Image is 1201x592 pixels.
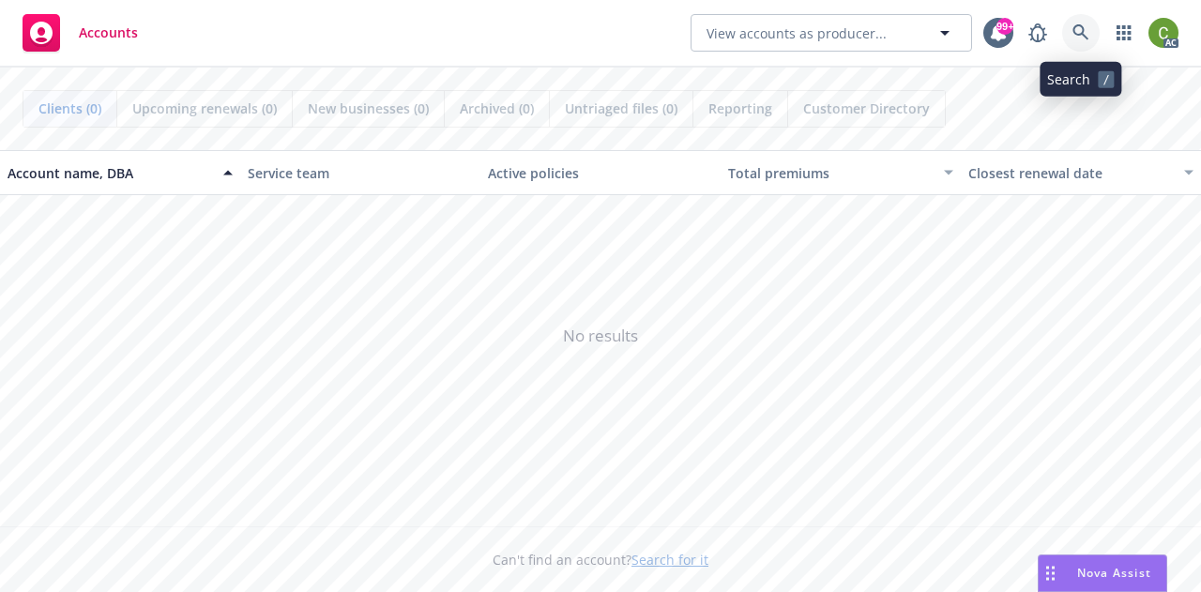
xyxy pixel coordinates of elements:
[708,99,772,118] span: Reporting
[1019,14,1057,52] a: Report a Bug
[240,150,480,195] button: Service team
[1077,565,1151,581] span: Nova Assist
[691,14,972,52] button: View accounts as producer...
[565,99,677,118] span: Untriaged files (0)
[8,163,212,183] div: Account name, DBA
[132,99,277,118] span: Upcoming renewals (0)
[968,163,1173,183] div: Closest renewal date
[996,18,1013,35] div: 99+
[721,150,961,195] button: Total premiums
[728,163,933,183] div: Total premiums
[961,150,1201,195] button: Closest renewal date
[493,550,708,569] span: Can't find an account?
[707,23,887,43] span: View accounts as producer...
[38,99,101,118] span: Clients (0)
[1039,555,1062,591] div: Drag to move
[1062,14,1100,52] a: Search
[460,99,534,118] span: Archived (0)
[631,551,708,569] a: Search for it
[480,150,721,195] button: Active policies
[15,7,145,59] a: Accounts
[1105,14,1143,52] a: Switch app
[803,99,930,118] span: Customer Directory
[488,163,713,183] div: Active policies
[308,99,429,118] span: New businesses (0)
[79,25,138,40] span: Accounts
[248,163,473,183] div: Service team
[1038,554,1167,592] button: Nova Assist
[1148,18,1178,48] img: photo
